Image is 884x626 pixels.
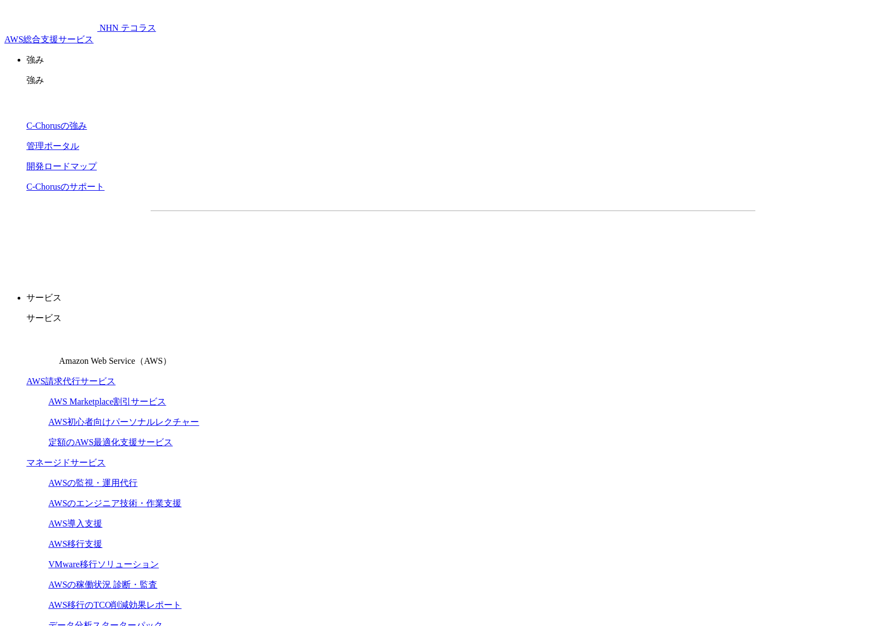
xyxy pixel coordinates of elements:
[48,600,181,610] a: AWS移行のTCO削減効果レポート
[26,313,880,324] p: サービス
[48,498,181,508] a: AWSのエンジニア技術・作業支援
[270,229,447,256] a: 資料を請求する
[48,478,137,487] a: AWSの監視・運用代行
[26,458,106,467] a: マネージドサービス
[59,356,172,365] span: Amazon Web Service（AWS）
[48,417,199,426] a: AWS初心者向けパーソナルレクチャー
[26,162,97,171] a: 開発ロードマップ
[48,539,102,549] a: AWS移行支援
[26,376,115,386] a: AWS請求代行サービス
[26,75,880,86] p: 強み
[26,121,87,130] a: C-Chorusの強み
[26,292,880,304] p: サービス
[26,141,79,151] a: 管理ポータル
[48,519,102,528] a: AWS導入支援
[458,229,636,256] a: まずは相談する
[4,4,97,31] img: AWS総合支援サービス C-Chorus
[48,437,173,447] a: 定額のAWS最適化支援サービス
[48,580,157,589] a: AWSの稼働状況 診断・監査
[26,333,57,364] img: Amazon Web Service（AWS）
[48,559,159,569] a: VMware移行ソリューション
[26,182,104,191] a: C-Chorusのサポート
[26,54,880,66] p: 強み
[48,397,166,406] a: AWS Marketplace割引サービス
[4,23,156,44] a: AWS総合支援サービス C-Chorus NHN テコラスAWS総合支援サービス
